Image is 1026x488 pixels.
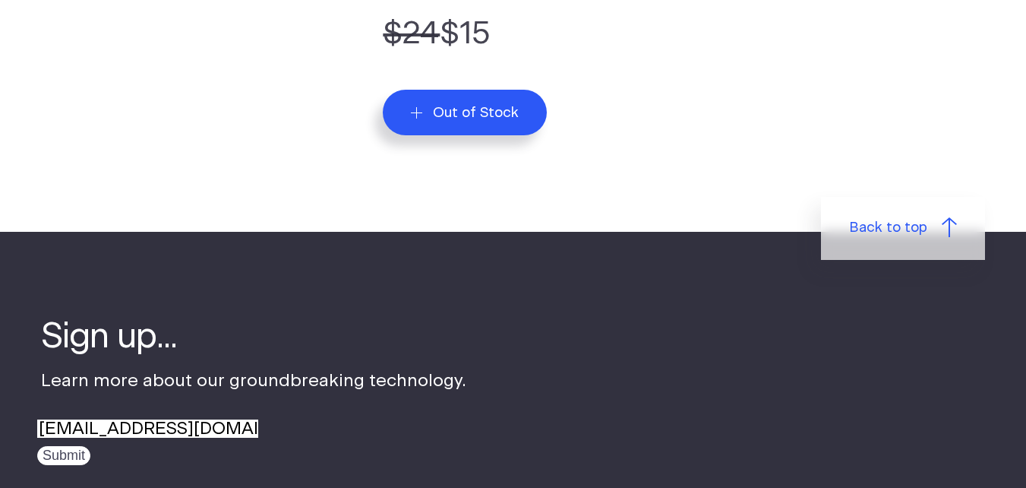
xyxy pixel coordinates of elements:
[383,11,985,59] p: $15
[37,446,90,465] input: Submit
[849,217,927,239] span: Back to top
[821,197,985,261] a: Back to top
[433,104,519,122] span: Out of Stock
[41,314,466,361] h4: Sign up...
[383,90,547,135] button: Out of Stock
[383,18,440,49] s: $24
